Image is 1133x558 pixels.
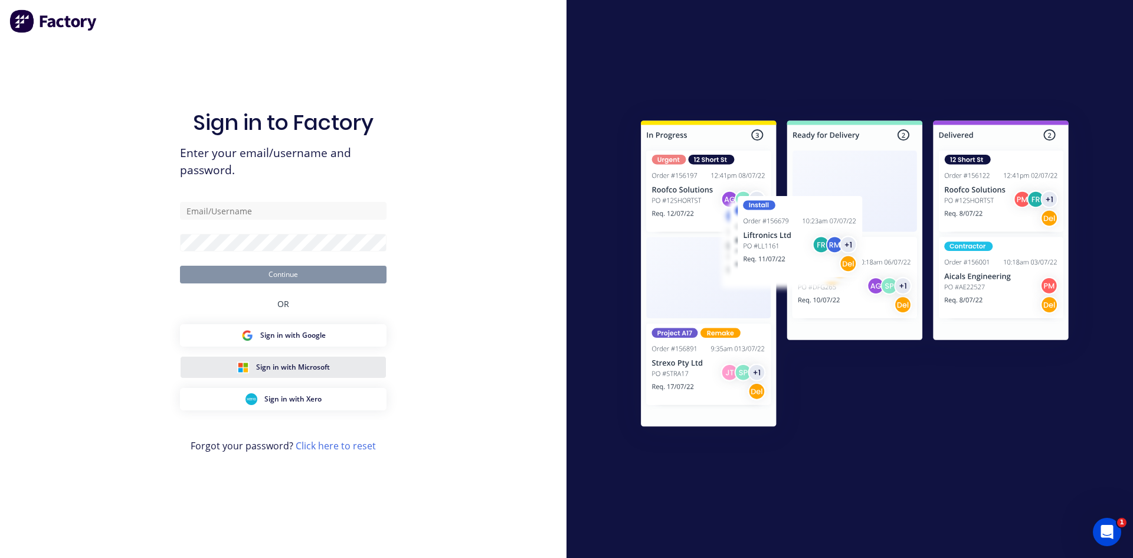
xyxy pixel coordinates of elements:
img: Microsoft Sign in [237,361,249,373]
button: Microsoft Sign inSign in with Microsoft [180,356,387,378]
button: Google Sign inSign in with Google [180,324,387,347]
div: OR [277,283,289,324]
span: Forgot your password? [191,439,376,453]
img: Factory [9,9,98,33]
span: Sign in with Google [260,330,326,341]
span: Enter your email/username and password. [180,145,387,179]
span: 1 [1117,518,1127,527]
iframe: Intercom live chat [1093,518,1121,546]
span: Sign in with Microsoft [256,362,330,373]
a: Click here to reset [296,439,376,452]
button: Continue [180,266,387,283]
img: Google Sign in [241,329,253,341]
span: Sign in with Xero [264,394,322,404]
input: Email/Username [180,202,387,220]
h1: Sign in to Factory [193,110,374,135]
button: Xero Sign inSign in with Xero [180,388,387,410]
img: Xero Sign in [245,393,257,405]
img: Sign in [615,97,1095,455]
